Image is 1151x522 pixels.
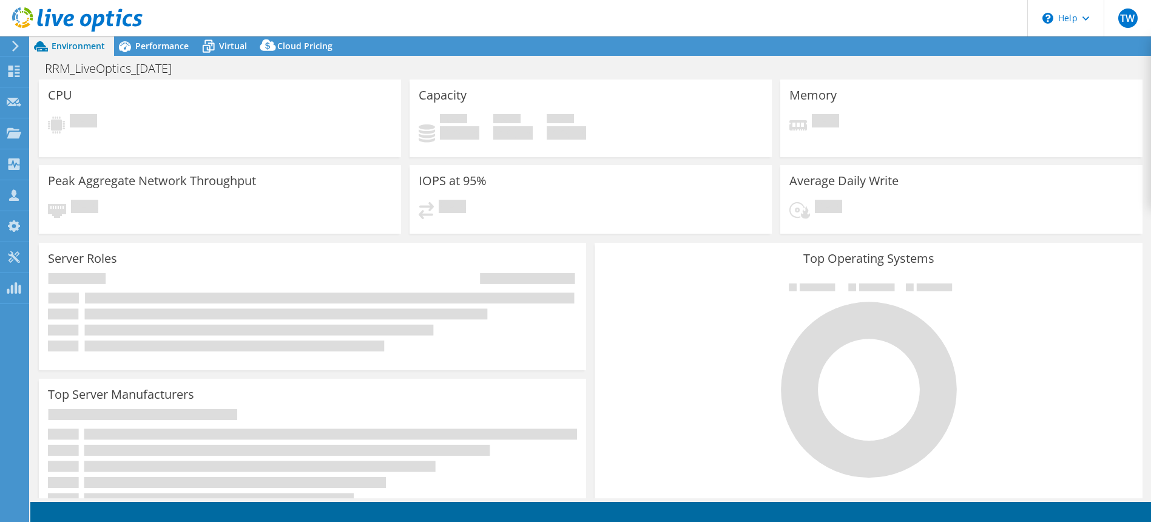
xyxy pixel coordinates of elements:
[812,114,839,130] span: Pending
[39,62,191,75] h1: RRM_LiveOptics_[DATE]
[48,174,256,188] h3: Peak Aggregate Network Throughput
[52,40,105,52] span: Environment
[440,126,479,140] h4: 0 GiB
[219,40,247,52] span: Virtual
[48,89,72,102] h3: CPU
[70,114,97,130] span: Pending
[493,114,521,126] span: Free
[277,40,332,52] span: Cloud Pricing
[48,388,194,401] h3: Top Server Manufacturers
[789,174,899,188] h3: Average Daily Write
[1042,13,1053,24] svg: \n
[789,89,837,102] h3: Memory
[135,40,189,52] span: Performance
[1118,8,1138,28] span: TW
[604,252,1133,265] h3: Top Operating Systems
[547,114,574,126] span: Total
[547,126,586,140] h4: 0 GiB
[48,252,117,265] h3: Server Roles
[439,200,466,216] span: Pending
[440,114,467,126] span: Used
[815,200,842,216] span: Pending
[419,174,487,188] h3: IOPS at 95%
[493,126,533,140] h4: 0 GiB
[419,89,467,102] h3: Capacity
[71,200,98,216] span: Pending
